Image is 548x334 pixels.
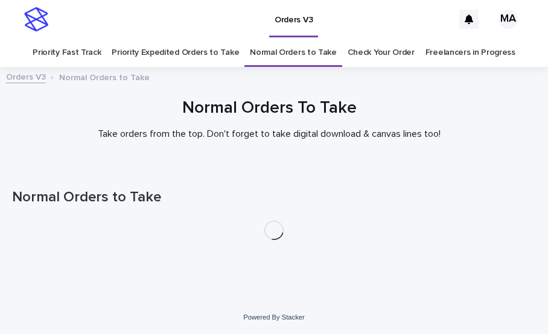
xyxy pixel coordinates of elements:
[12,98,527,119] h1: Normal Orders To Take
[243,314,304,321] a: Powered By Stacker
[425,39,515,67] a: Freelancers in Progress
[12,189,536,206] h1: Normal Orders to Take
[6,69,46,83] a: Orders V3
[499,10,518,29] div: MA
[250,39,337,67] a: Normal Orders to Take
[112,39,239,67] a: Priority Expedited Orders to Take
[59,70,150,83] p: Normal Orders to Take
[33,39,101,67] a: Priority Fast Track
[24,7,48,31] img: stacker-logo-s-only.png
[28,128,511,140] p: Take orders from the top. Don't forget to take digital download & canvas lines too!
[348,39,415,67] a: Check Your Order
